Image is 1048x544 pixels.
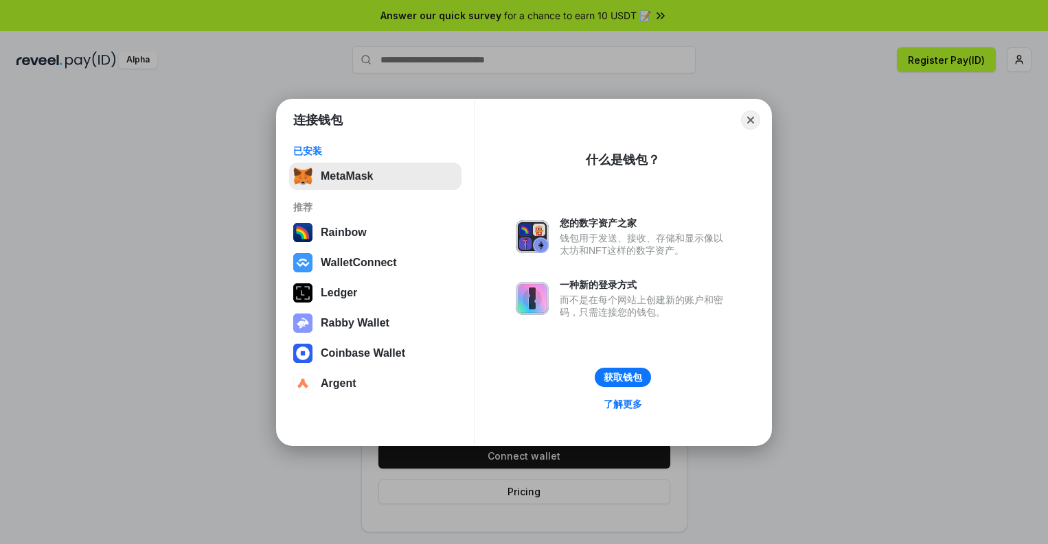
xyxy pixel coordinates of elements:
button: Argent [289,370,462,397]
h1: 连接钱包 [293,112,343,128]
img: svg+xml,%3Csvg%20xmlns%3D%22http%3A%2F%2Fwww.w3.org%2F2000%2Fsvg%22%20fill%3D%22none%22%20viewBox... [516,282,549,315]
button: Ledger [289,279,462,307]
img: svg+xml,%3Csvg%20width%3D%2228%22%20height%3D%2228%22%20viewBox%3D%220%200%2028%2028%22%20fill%3D... [293,374,312,393]
button: 获取钱包 [595,368,651,387]
img: svg+xml,%3Csvg%20width%3D%2228%22%20height%3D%2228%22%20viewBox%3D%220%200%2028%2028%22%20fill%3D... [293,253,312,272]
div: Rabby Wallet [321,317,389,329]
img: svg+xml,%3Csvg%20xmlns%3D%22http%3A%2F%2Fwww.w3.org%2F2000%2Fsvg%22%20fill%3D%22none%22%20viewBox... [516,220,549,253]
div: MetaMask [321,170,373,182]
button: Rabby Wallet [289,309,462,337]
div: 推荐 [293,201,457,213]
div: Rainbow [321,226,367,239]
div: Coinbase Wallet [321,347,405,359]
button: Rainbow [289,219,462,246]
a: 了解更多 [595,395,650,413]
div: 一种新的登录方式 [560,279,730,291]
img: svg+xml,%3Csvg%20width%3D%22120%22%20height%3D%22120%22%20viewBox%3D%220%200%20120%20120%22%20fil... [293,223,312,242]
div: 您的数字资产之家 [560,217,730,229]
div: 而不是在每个网站上创建新的账户和密码，只需连接您的钱包。 [560,294,730,318]
img: svg+xml,%3Csvg%20fill%3D%22none%22%20height%3D%2233%22%20viewBox%3D%220%200%2035%2033%22%20width%... [293,167,312,186]
img: svg+xml,%3Csvg%20width%3D%2228%22%20height%3D%2228%22%20viewBox%3D%220%200%2028%2028%22%20fill%3D... [293,344,312,363]
button: Close [741,110,760,130]
div: WalletConnect [321,257,397,269]
button: MetaMask [289,163,462,190]
button: WalletConnect [289,249,462,276]
div: 什么是钱包？ [586,152,660,168]
div: 钱包用于发送、接收、存储和显示像以太坊和NFT这样的数字资产。 [560,232,730,257]
div: 了解更多 [604,398,642,410]
div: 获取钱包 [604,371,642,383]
div: 已安装 [293,145,457,157]
div: Argent [321,377,356,390]
div: Ledger [321,287,357,299]
img: svg+xml,%3Csvg%20xmlns%3D%22http%3A%2F%2Fwww.w3.org%2F2000%2Fsvg%22%20fill%3D%22none%22%20viewBox... [293,314,312,333]
button: Coinbase Wallet [289,340,462,367]
img: svg+xml,%3Csvg%20xmlns%3D%22http%3A%2F%2Fwww.w3.org%2F2000%2Fsvg%22%20width%3D%2228%22%20height%3... [293,283,312,303]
